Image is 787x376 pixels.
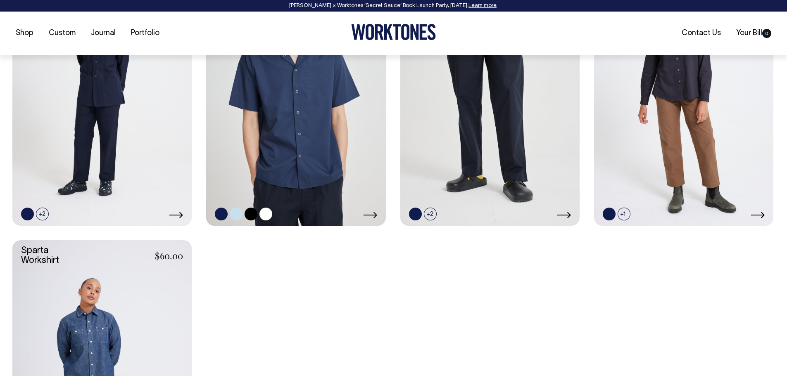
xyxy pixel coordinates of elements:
a: Custom [45,26,79,40]
a: Your Bill0 [733,26,775,40]
a: Contact Us [678,26,724,40]
a: Learn more [468,3,497,8]
span: 0 [762,29,771,38]
div: [PERSON_NAME] × Worktones ‘Secret Sauce’ Book Launch Party, [DATE]. . [8,3,779,9]
a: Journal [88,26,119,40]
a: Portfolio [128,26,163,40]
span: +2 [36,208,49,220]
span: +1 [618,208,630,220]
a: Shop [12,26,37,40]
span: +2 [424,208,437,220]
